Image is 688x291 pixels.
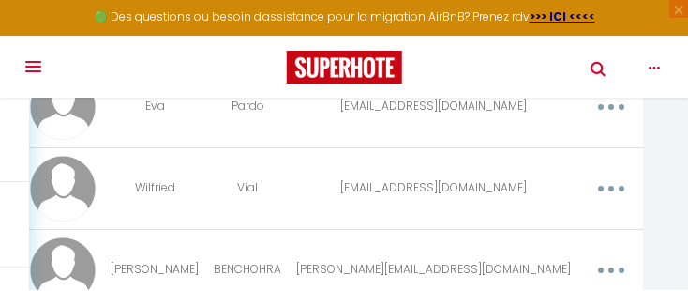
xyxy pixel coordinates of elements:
a: >>> ICI <<<< [530,9,595,25]
img: avatar.png [30,75,96,141]
td: [EMAIL_ADDRESS][DOMAIN_NAME] [289,148,578,230]
img: avatar.png [30,157,96,222]
td: Wilfried [103,148,206,230]
td: Pardo [206,67,289,148]
td: [EMAIL_ADDRESS][DOMAIN_NAME] [289,67,578,148]
td: Vial [206,148,289,230]
td: Eva [103,67,206,148]
img: Super Booking [287,52,402,84]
